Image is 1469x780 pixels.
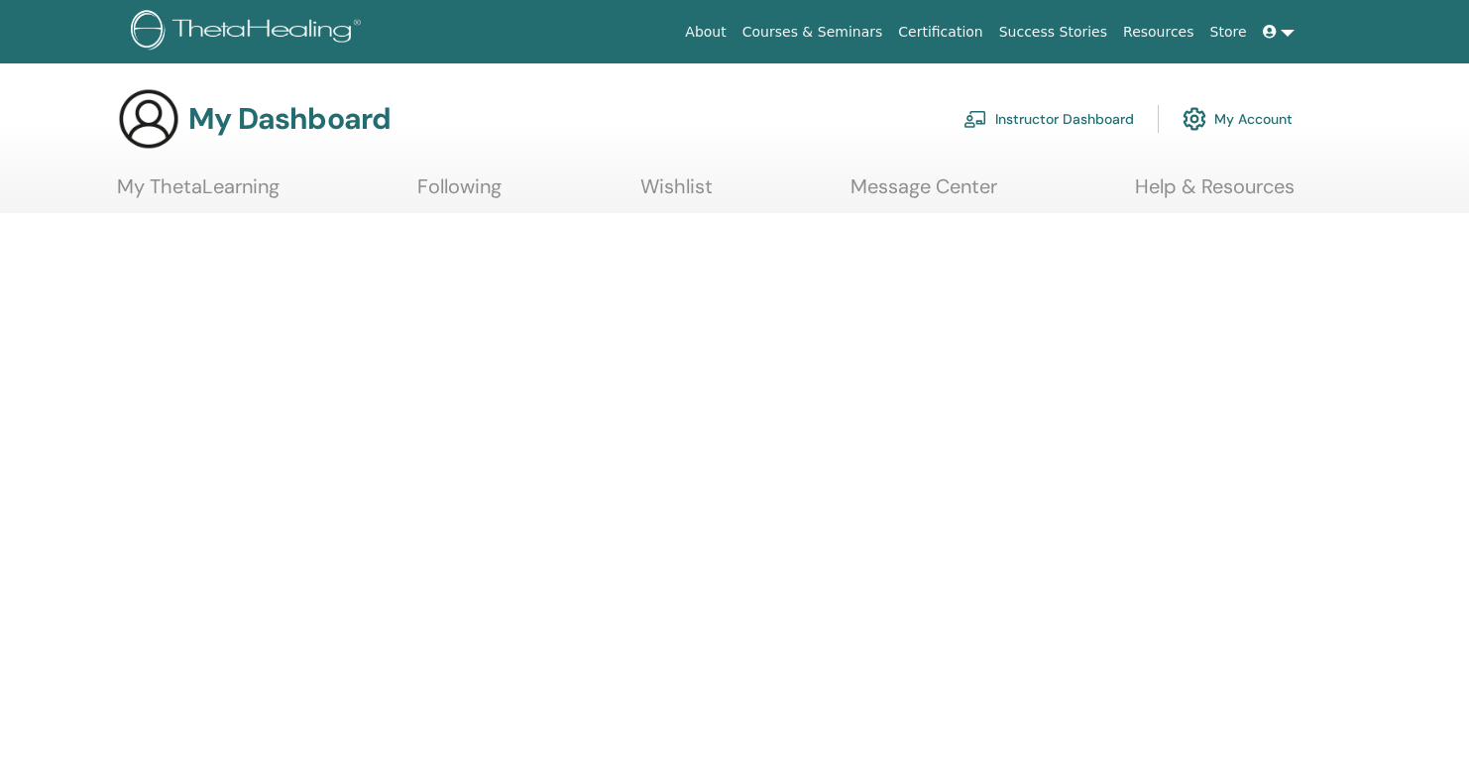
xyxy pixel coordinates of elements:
[131,10,368,55] img: logo.png
[850,174,997,213] a: Message Center
[117,174,280,213] a: My ThetaLearning
[1202,14,1255,51] a: Store
[417,174,502,213] a: Following
[1183,102,1206,136] img: cog.svg
[1135,174,1295,213] a: Help & Resources
[991,14,1115,51] a: Success Stories
[1115,14,1202,51] a: Resources
[677,14,734,51] a: About
[963,97,1134,141] a: Instructor Dashboard
[188,101,391,137] h3: My Dashboard
[734,14,891,51] a: Courses & Seminars
[1183,97,1293,141] a: My Account
[640,174,713,213] a: Wishlist
[117,87,180,151] img: generic-user-icon.jpg
[963,110,987,128] img: chalkboard-teacher.svg
[890,14,990,51] a: Certification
